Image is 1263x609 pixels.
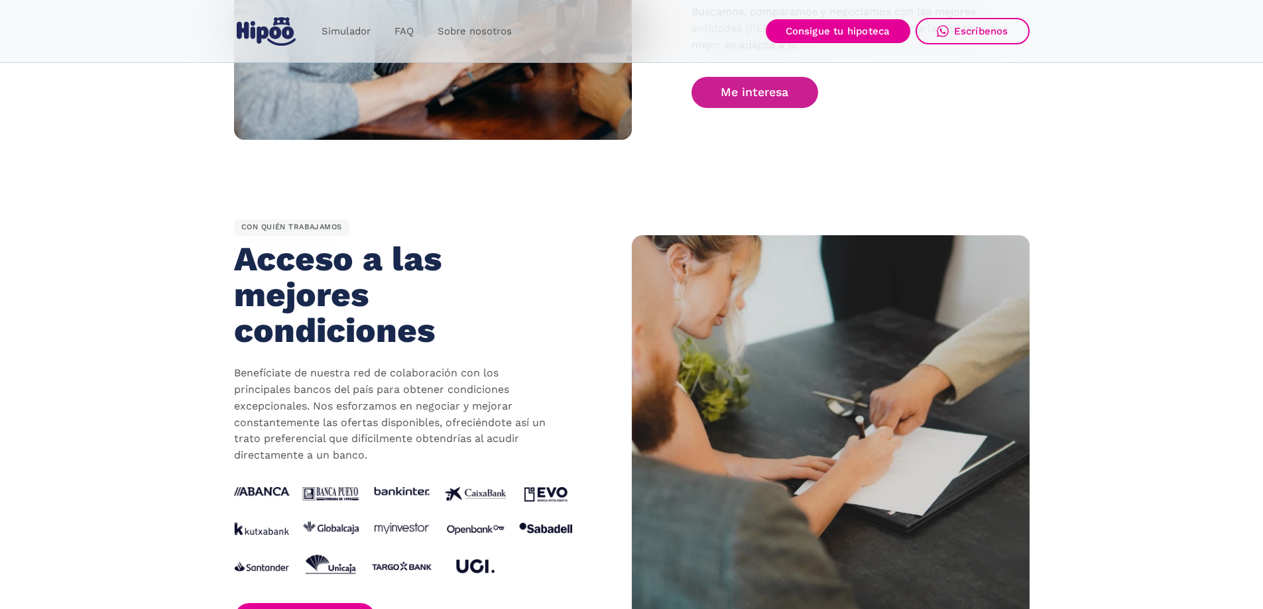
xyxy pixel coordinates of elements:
[234,241,540,348] h2: Acceso a las mejores condiciones
[234,365,552,464] p: Benefíciate de nuestra red de colaboración con los principales bancos del país para obtener condi...
[234,12,299,51] a: home
[954,25,1008,37] div: Escríbenos
[383,19,426,44] a: FAQ
[310,19,383,44] a: Simulador
[766,19,910,43] a: Consigue tu hipoteca
[916,18,1030,44] a: Escríbenos
[426,19,524,44] a: Sobre nosotros
[234,219,350,237] div: CON QUIÉN TRABAJAMOS
[692,77,819,108] a: Me interesa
